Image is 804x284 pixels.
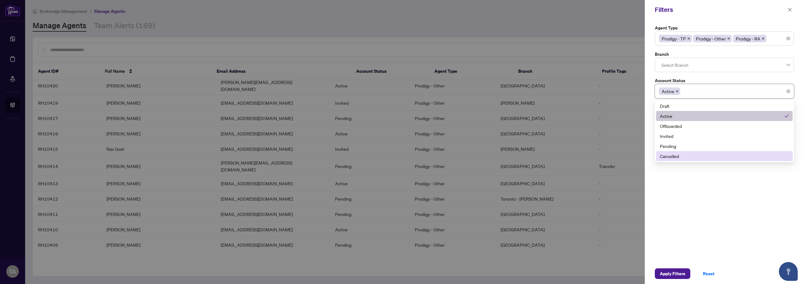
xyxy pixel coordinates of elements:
[779,262,798,281] button: Open asap
[656,151,793,161] div: Cancelled
[656,111,793,121] div: Active
[698,268,720,279] button: Reset
[788,8,792,12] span: close
[785,114,789,118] span: check
[703,269,714,279] span: Reset
[656,121,793,131] div: Offboarded
[656,131,793,141] div: Invited
[660,153,789,160] div: Cancelled
[660,133,789,139] div: Invited
[660,113,785,119] div: Active
[786,89,790,93] span: close-circle
[656,141,793,151] div: Pending
[660,123,789,129] div: Offboarded
[659,87,680,95] span: Active
[660,103,789,109] div: Draft
[733,35,766,42] span: Prodigy - RA
[727,37,730,40] span: close
[655,77,794,84] label: Account Status
[786,37,790,40] span: close-circle
[655,24,794,31] label: Agent Type
[656,101,793,111] div: Draft
[676,90,679,93] span: close
[696,35,726,42] span: Prodigy - Other
[660,269,685,279] span: Apply Filters
[762,37,765,40] span: close
[655,5,786,14] div: Filters
[662,35,686,42] span: Prodigy - TP
[736,35,760,42] span: Prodigy - RA
[687,37,690,40] span: close
[655,268,690,279] button: Apply Filters
[662,88,674,95] span: Active
[655,51,794,58] label: Branch
[660,143,789,150] div: Pending
[659,35,692,42] span: Prodigy - TP
[693,35,732,42] span: Prodigy - Other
